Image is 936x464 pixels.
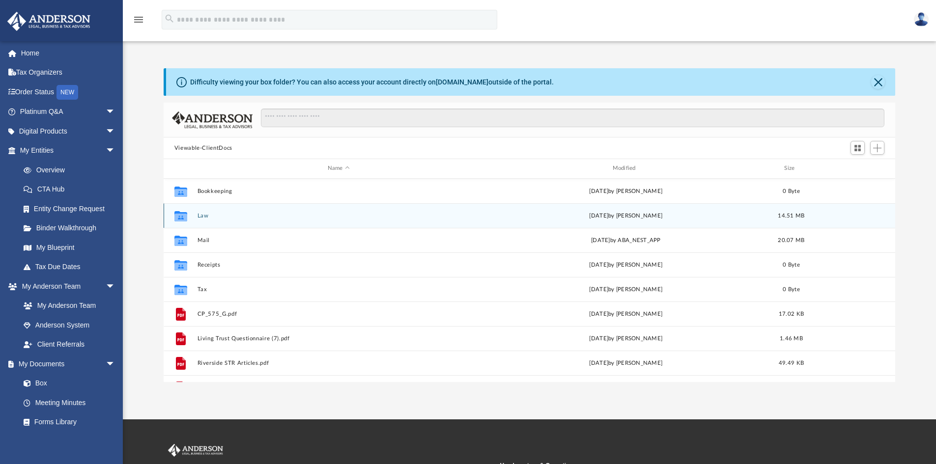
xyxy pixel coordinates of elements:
a: Home [7,43,130,63]
div: [DATE] by [PERSON_NAME] [484,187,767,195]
button: Close [871,75,885,89]
a: Order StatusNEW [7,82,130,102]
button: Law [197,213,480,219]
span: arrow_drop_down [106,121,125,141]
a: Binder Walkthrough [14,218,130,238]
button: Bookkeeping [197,188,480,194]
div: [DATE] by [PERSON_NAME] [484,211,767,220]
a: Tax Due Dates [14,257,130,277]
button: Riverside STR Articles.pdf [197,360,480,366]
a: My Blueprint [14,238,125,257]
a: [DOMAIN_NAME] [436,78,488,86]
a: CTA Hub [14,180,130,199]
div: Size [771,164,811,173]
input: Search files and folders [261,109,884,127]
div: [DATE] by [PERSON_NAME] [484,334,767,343]
a: Overview [14,160,130,180]
img: Anderson Advisors Platinum Portal [166,444,225,457]
a: My Anderson Teamarrow_drop_down [7,276,125,296]
div: id [168,164,193,173]
span: arrow_drop_down [106,276,125,297]
button: Add [870,141,885,155]
span: 0 Byte [783,262,800,267]
button: Receipts [197,262,480,268]
span: 0 Byte [783,188,800,193]
a: My Entitiesarrow_drop_down [7,141,130,161]
span: 49.49 KB [779,360,804,365]
div: [DATE] by [PERSON_NAME] [484,260,767,269]
a: Entity Change Request [14,199,130,218]
button: Viewable-ClientDocs [174,144,232,153]
a: Platinum Q&Aarrow_drop_down [7,102,130,122]
span: 0 Byte [783,286,800,292]
button: Switch to Grid View [851,141,865,155]
a: Anderson System [14,315,125,335]
img: Anderson Advisors Platinum Portal [4,12,93,31]
div: Name [197,164,480,173]
button: Living Trust Questionnaire (7).pdf [197,335,480,342]
div: [DATE] by [PERSON_NAME] [484,309,767,318]
a: Client Referrals [14,335,125,355]
div: [DATE] by [PERSON_NAME] [484,358,767,367]
span: arrow_drop_down [106,354,125,374]
a: Tax Organizers [7,63,130,82]
span: arrow_drop_down [106,141,125,161]
button: CP_575_G.pdf [197,311,480,317]
a: My Documentsarrow_drop_down [7,354,125,374]
button: Tax [197,286,480,293]
button: Mail [197,237,480,244]
div: grid [164,179,896,382]
div: id [815,164,884,173]
span: 14.51 MB [778,213,804,218]
div: [DATE] by [PERSON_NAME] [484,285,767,294]
span: 17.02 KB [779,311,804,316]
i: menu [133,14,144,26]
span: 20.07 MB [778,237,804,243]
a: Box [14,374,120,393]
a: My Anderson Team [14,296,120,316]
img: User Pic [914,12,929,27]
a: Meeting Minutes [14,393,125,412]
div: Difficulty viewing your box folder? You can also access your account directly on outside of the p... [190,77,554,87]
a: Digital Productsarrow_drop_down [7,121,130,141]
span: arrow_drop_down [106,102,125,122]
a: Forms Library [14,412,120,432]
div: [DATE] by ABA_NEST_APP [484,236,767,245]
span: 1.46 MB [780,335,803,341]
div: Modified [484,164,767,173]
div: NEW [57,85,78,100]
a: menu [133,19,144,26]
i: search [164,13,175,24]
